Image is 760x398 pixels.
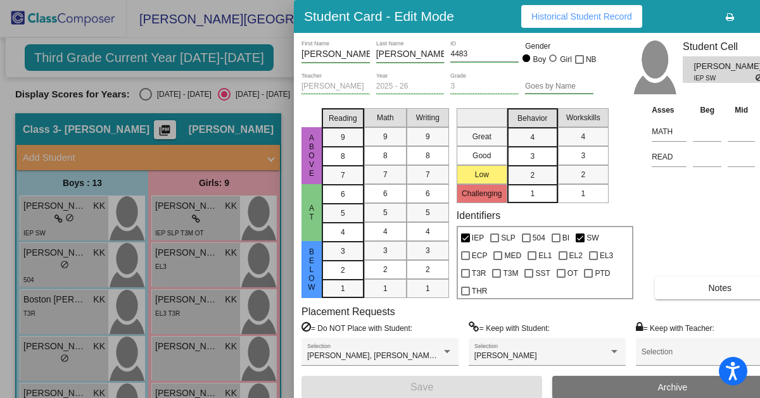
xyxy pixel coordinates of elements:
span: Notes [708,283,731,293]
label: = Keep with Student: [469,321,550,334]
span: 3 [383,245,388,256]
input: teacher [301,82,370,91]
span: IEP [472,230,484,246]
span: ECP [472,248,488,263]
div: Girl [559,54,572,65]
label: = Keep with Teacher: [636,321,714,334]
span: 4 [341,227,345,238]
th: Asses [649,103,690,117]
input: goes by name [525,82,593,91]
span: 2 [341,264,345,276]
span: Writing [416,112,440,123]
th: Mid [725,103,758,117]
span: BI [562,230,569,246]
button: Historical Student Record [521,5,642,28]
span: OT [567,266,578,281]
span: Reading [329,113,357,124]
span: 5 [341,208,345,219]
span: [PERSON_NAME] [474,351,537,360]
span: T3R [472,266,486,281]
span: NB [586,52,597,67]
h3: Student Card - Edit Mode [304,8,454,24]
span: 7 [426,169,430,180]
span: 1 [581,188,585,199]
span: 9 [383,131,388,142]
span: SW [586,230,598,246]
span: PTD [595,266,610,281]
span: 6 [341,189,345,200]
span: 8 [341,151,345,162]
span: EL3 [600,248,613,263]
span: 3 [581,150,585,161]
span: Above [306,134,317,178]
input: year [376,82,445,91]
span: T3M [503,266,518,281]
span: 1 [341,283,345,294]
span: 4 [383,226,388,237]
span: 4 [426,226,430,237]
span: MED [504,248,521,263]
span: EL1 [538,248,552,263]
input: assessment [652,122,687,141]
span: Historical Student Record [531,11,632,22]
div: Boy [533,54,547,65]
span: 3 [341,246,345,257]
span: Archive [658,382,688,392]
span: 504 [533,230,545,246]
input: Enter ID [450,50,519,59]
span: 8 [383,150,388,161]
input: assessment [652,147,687,166]
span: SST [535,266,550,281]
span: 3 [426,245,430,256]
input: grade [450,82,519,91]
label: Placement Requests [301,306,395,318]
span: EL2 [569,248,583,263]
span: 4 [581,131,585,142]
span: At [306,204,317,221]
span: THR [472,283,488,299]
span: 7 [383,169,388,180]
span: 1 [426,283,430,294]
span: 2 [581,169,585,180]
span: Workskills [566,112,600,123]
span: 6 [383,188,388,199]
span: 5 [383,207,388,218]
span: 9 [426,131,430,142]
span: 3 [530,151,535,162]
mat-label: Gender [525,40,593,52]
label: Identifiers [457,209,500,221]
span: 8 [426,150,430,161]
label: = Do NOT Place with Student: [301,321,412,334]
span: 2 [426,264,430,275]
th: Beg [690,103,725,117]
span: 4 [530,132,535,143]
span: 9 [341,132,345,143]
span: Math [377,112,394,123]
span: Behavior [517,113,547,124]
span: Below [306,247,317,292]
span: 6 [426,188,430,199]
span: Save [410,382,433,392]
span: SLP [501,230,516,246]
span: 7 [341,170,345,181]
span: 1 [530,188,535,199]
span: 5 [426,207,430,218]
span: IEP SW [693,73,755,83]
span: 1 [383,283,388,294]
span: 2 [530,170,535,181]
span: [PERSON_NAME], [PERSON_NAME], [PERSON_NAME], [PERSON_NAME] [307,351,570,360]
span: 2 [383,264,388,275]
